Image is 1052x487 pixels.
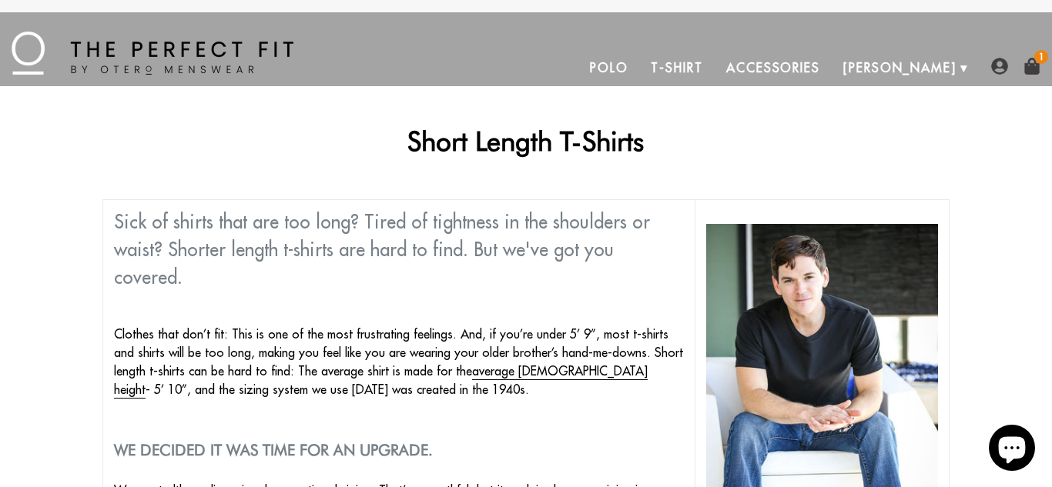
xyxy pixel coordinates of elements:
[114,441,684,459] h2: We decided it was time for an upgrade.
[991,58,1008,75] img: user-account-icon.png
[114,210,650,289] span: Sick of shirts that are too long? Tired of tightness in the shoulders or waist? Shorter length t-...
[578,49,640,86] a: Polo
[1024,58,1040,75] img: shopping-bag-icon.png
[114,325,684,399] p: Clothes that don’t fit: This is one of the most frustrating feelings. And, if you’re under 5’ 9”,...
[715,49,832,86] a: Accessories
[12,32,293,75] img: The Perfect Fit - by Otero Menswear - Logo
[984,425,1040,475] inbox-online-store-chat: Shopify online store chat
[639,49,714,86] a: T-Shirt
[102,125,950,157] h1: Short Length T-Shirts
[832,49,968,86] a: [PERSON_NAME]
[1024,58,1040,75] a: 1
[1034,50,1048,64] span: 1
